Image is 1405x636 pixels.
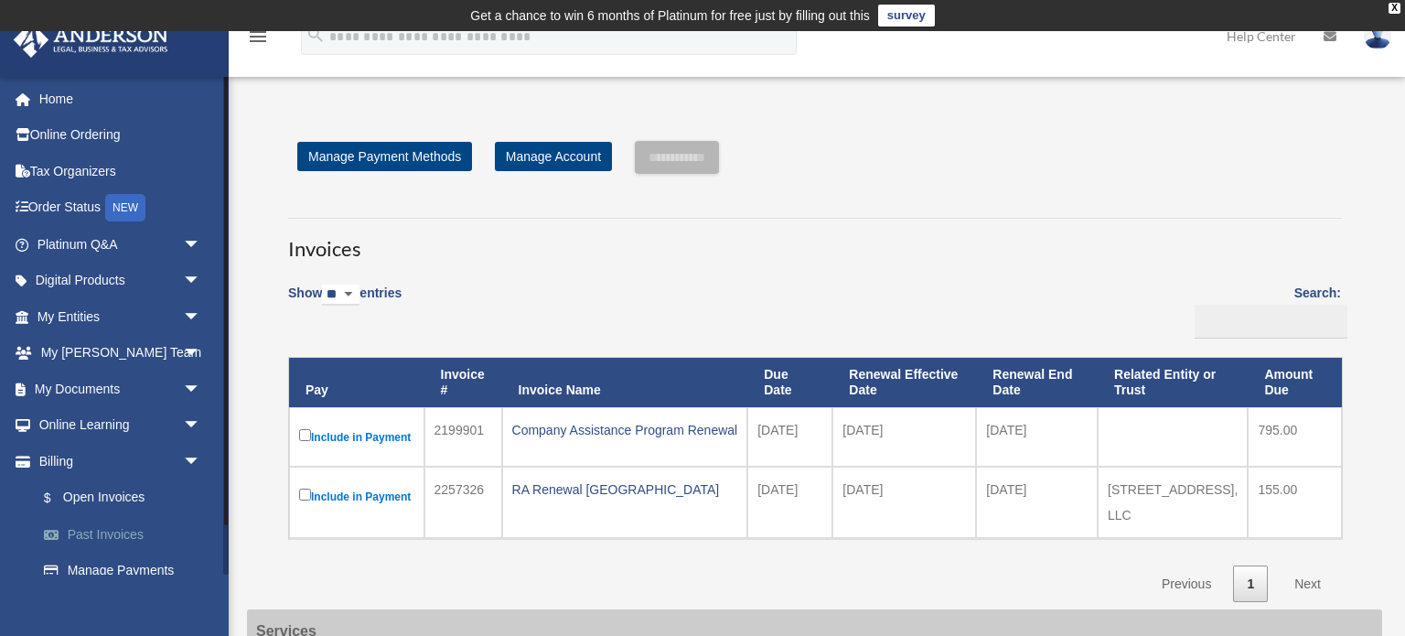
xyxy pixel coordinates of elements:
a: My Documentsarrow_drop_down [13,371,229,407]
a: Tax Organizers [13,153,229,189]
input: Include in Payment [299,429,311,441]
h3: Invoices [288,218,1341,264]
td: [DATE] [747,407,832,467]
img: User Pic [1364,23,1391,49]
td: [DATE] [747,467,832,538]
a: Previous [1148,566,1225,603]
span: arrow_drop_down [183,335,220,372]
div: Get a chance to win 6 months of Platinum for free just by filling out this [470,5,870,27]
label: Search: [1188,282,1341,339]
label: Include in Payment [299,485,414,508]
td: 795.00 [1248,407,1342,467]
select: Showentries [322,285,359,306]
a: Platinum Q&Aarrow_drop_down [13,226,229,263]
div: close [1389,3,1400,14]
label: Show entries [288,282,402,324]
a: Order StatusNEW [13,189,229,227]
td: 2199901 [424,407,502,467]
a: Home [13,81,229,117]
th: Invoice Name: activate to sort column ascending [502,358,748,407]
th: Amount Due: activate to sort column ascending [1248,358,1342,407]
img: Anderson Advisors Platinum Portal [8,22,174,58]
span: arrow_drop_down [183,226,220,264]
th: Pay: activate to sort column descending [289,358,424,407]
th: Renewal End Date: activate to sort column ascending [976,358,1098,407]
i: search [306,25,326,45]
span: arrow_drop_down [183,407,220,445]
span: arrow_drop_down [183,298,220,336]
a: Online Learningarrow_drop_down [13,407,229,444]
td: [DATE] [832,407,976,467]
a: My Entitiesarrow_drop_down [13,298,229,335]
a: menu [247,32,269,48]
a: $Open Invoices [26,480,220,517]
input: Include in Payment [299,489,311,501]
a: My [PERSON_NAME] Teamarrow_drop_down [13,335,229,372]
span: arrow_drop_down [183,263,220,300]
a: Online Ordering [13,117,229,154]
td: 2257326 [424,467,502,538]
i: menu [247,26,269,48]
div: RA Renewal [GEOGRAPHIC_DATA] [512,477,738,502]
span: $ [54,487,63,510]
a: Digital Productsarrow_drop_down [13,263,229,299]
a: Manage Payment Methods [297,142,472,171]
a: Manage Account [495,142,612,171]
td: 155.00 [1248,467,1342,538]
span: arrow_drop_down [183,443,220,480]
td: [STREET_ADDRESS], LLC [1098,467,1248,538]
div: Company Assistance Program Renewal [512,417,738,443]
label: Include in Payment [299,426,414,448]
th: Renewal Effective Date: activate to sort column ascending [832,358,976,407]
th: Due Date: activate to sort column ascending [747,358,832,407]
th: Invoice #: activate to sort column ascending [424,358,502,407]
a: survey [878,5,935,27]
input: Search: [1195,305,1347,340]
th: Related Entity or Trust: activate to sort column ascending [1098,358,1248,407]
td: [DATE] [976,407,1098,467]
div: NEW [105,194,145,221]
span: arrow_drop_down [183,371,220,408]
a: Past Invoices [26,516,229,553]
a: Billingarrow_drop_down [13,443,229,480]
td: [DATE] [976,467,1098,538]
td: [DATE] [832,467,976,538]
a: Manage Payments [26,553,229,589]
